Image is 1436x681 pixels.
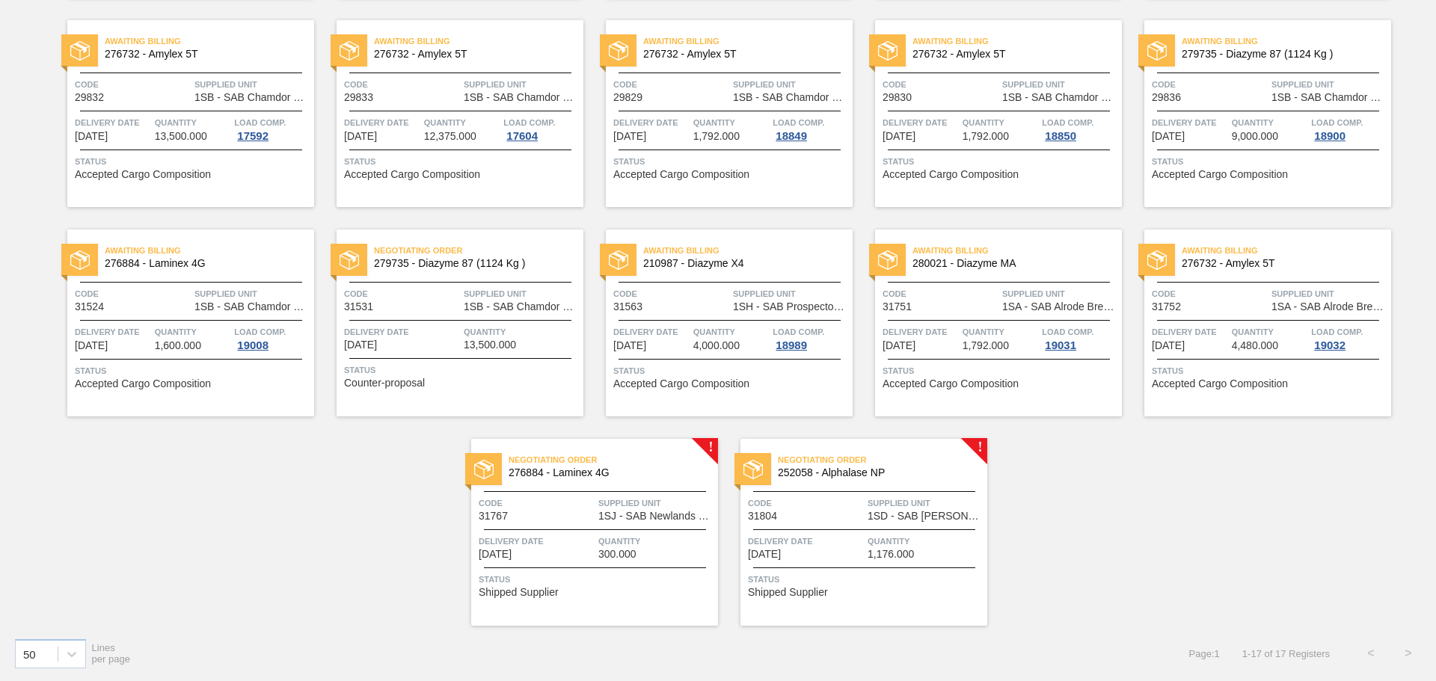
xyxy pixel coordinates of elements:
[883,92,912,103] span: 29830
[75,301,104,312] span: 31524
[878,250,897,270] img: status
[598,496,714,511] span: Supplied Unit
[374,258,571,269] span: 279735 - Diazyme 87 (1124 Kg )
[912,34,1122,49] span: Awaiting Billing
[1232,115,1308,130] span: Quantity
[344,363,580,378] span: Status
[1390,635,1427,672] button: >
[479,549,512,560] span: 09/18/2025
[643,258,841,269] span: 210987 - Diazyme X4
[1189,648,1220,659] span: Page : 1
[778,467,975,478] span: 252058 - Alphalase NP
[883,378,1019,389] span: Accepted Cargo Composition
[344,169,480,180] span: Accepted Cargo Composition
[733,286,849,301] span: Supplied Unit
[1232,340,1278,351] span: 4,480.000
[718,439,987,626] a: !statusNegotiating Order252058 - Alphalase NPCode31804Supplied Unit1SD - SAB [PERSON_NAME]Deliver...
[340,250,359,270] img: status
[1147,41,1167,61] img: status
[613,363,849,378] span: Status
[374,49,571,60] span: 276732 - Amylex 5T
[1152,340,1185,351] span: 09/17/2025
[479,572,714,587] span: Status
[748,549,781,560] span: 09/22/2025
[344,324,460,339] span: Delivery Date
[464,301,580,312] span: 1SB - SAB Chamdor Brewery
[1182,258,1379,269] span: 276732 - Amylex 5T
[693,115,770,130] span: Quantity
[693,131,740,142] span: 1,792.000
[613,115,690,130] span: Delivery Date
[1042,324,1118,351] a: Load Comp.19031
[374,243,583,258] span: Negotiating Order
[748,534,864,549] span: Delivery Date
[314,229,583,416] a: statusNegotiating Order279735 - Diazyme 87 (1124 Kg )Code31531Supplied Unit1SB - SAB Chamdor Brew...
[613,77,729,92] span: Code
[598,549,636,560] span: 300.000
[1042,115,1118,142] a: Load Comp.18850
[1271,92,1387,103] span: 1SB - SAB Chamdor Brewery
[1152,286,1268,301] span: Code
[75,115,151,130] span: Delivery Date
[234,115,286,130] span: Load Comp.
[344,339,377,351] span: 09/10/2025
[344,154,580,169] span: Status
[194,92,310,103] span: 1SB - SAB Chamdor Brewery
[92,642,131,665] span: Lines per page
[1042,324,1093,339] span: Load Comp.
[613,286,729,301] span: Code
[70,41,90,61] img: status
[868,496,984,511] span: Supplied Unit
[1152,169,1288,180] span: Accepted Cargo Composition
[613,301,642,312] span: 31563
[1152,324,1228,339] span: Delivery Date
[693,324,770,339] span: Quantity
[1002,286,1118,301] span: Supplied Unit
[503,115,555,130] span: Load Comp.
[613,92,642,103] span: 29829
[743,460,763,479] img: status
[105,243,314,258] span: Awaiting Billing
[344,131,377,142] span: 07/18/2025
[464,92,580,103] span: 1SB - SAB Chamdor Brewery
[613,340,646,351] span: 09/15/2025
[1232,131,1278,142] span: 9,000.000
[609,41,628,61] img: status
[479,587,559,598] span: Shipped Supplier
[1002,77,1118,92] span: Supplied Unit
[912,49,1110,60] span: 276732 - Amylex 5T
[509,452,718,467] span: Negotiating Order
[1152,92,1181,103] span: 29836
[194,77,310,92] span: Supplied Unit
[748,572,984,587] span: Status
[509,467,706,478] span: 276884 - Laminex 4G
[105,34,314,49] span: Awaiting Billing
[883,131,915,142] span: 07/25/2025
[23,647,36,660] div: 50
[643,49,841,60] span: 276732 - Amylex 5T
[1147,250,1167,270] img: status
[194,286,310,301] span: Supplied Unit
[75,324,151,339] span: Delivery Date
[963,131,1009,142] span: 1,792.000
[853,20,1122,207] a: statusAwaiting Billing276732 - Amylex 5TCode29830Supplied Unit1SB - SAB Chamdor BreweryDelivery D...
[853,229,1122,416] a: statusAwaiting Billing280021 - Diazyme MACode31751Supplied Unit1SA - SAB Alrode BreweryDelivery D...
[424,131,476,142] span: 12,375.000
[609,250,628,270] img: status
[883,77,998,92] span: Code
[778,452,987,467] span: Negotiating Order
[479,511,508,522] span: 31767
[748,496,864,511] span: Code
[45,229,314,416] a: statusAwaiting Billing276884 - Laminex 4GCode31524Supplied Unit1SB - SAB Chamdor BreweryDelivery ...
[868,534,984,549] span: Quantity
[868,511,984,522] span: 1SD - SAB Rosslyn Brewery
[773,324,824,339] span: Load Comp.
[1122,229,1391,416] a: statusAwaiting Billing276732 - Amylex 5TCode31752Supplied Unit1SA - SAB Alrode BreweryDelivery Da...
[75,378,211,389] span: Accepted Cargo Composition
[479,534,595,549] span: Delivery Date
[1352,635,1390,672] button: <
[1311,339,1348,351] div: 19032
[613,154,849,169] span: Status
[1002,301,1118,312] span: 1SA - SAB Alrode Brewery
[598,511,714,522] span: 1SJ - SAB Newlands Brewery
